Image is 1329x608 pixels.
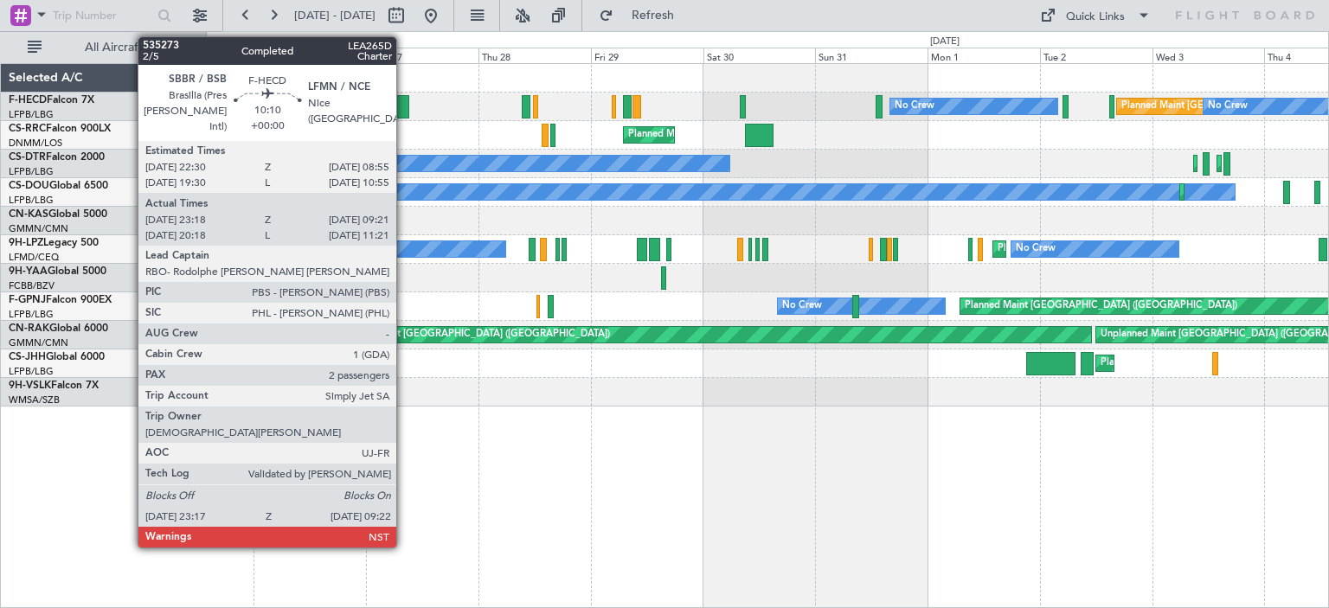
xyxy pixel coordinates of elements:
div: Sat 30 [703,48,816,63]
div: [DATE] [930,35,960,49]
span: CS-DOU [9,181,49,191]
div: Wed 27 [366,48,478,63]
span: 9H-VSLK [9,381,51,391]
span: 9H-LPZ [9,238,43,248]
div: Quick Links [1066,9,1125,26]
a: 9H-LPZLegacy 500 [9,238,99,248]
div: No Crew [343,236,382,262]
input: Trip Number [53,3,152,29]
a: CN-RAKGlobal 6000 [9,323,108,334]
a: LFPB/LBG [9,365,54,378]
div: Thu 28 [478,48,591,63]
a: LFPB/LBG [9,308,54,321]
a: GMMN/CMN [9,336,68,349]
div: Planned Maint [GEOGRAPHIC_DATA] ([GEOGRAPHIC_DATA]) [965,293,1237,319]
div: No Crew [1016,236,1056,262]
span: F-GPNJ [9,295,46,305]
div: Fri 29 [591,48,703,63]
span: CN-RAK [9,323,49,334]
span: CS-RRC [9,124,46,134]
a: LFMD/CEQ [9,251,59,264]
a: LFPB/LBG [9,165,54,178]
button: All Aircraft [19,34,188,61]
a: CS-RRCFalcon 900LX [9,124,111,134]
button: Quick Links [1031,2,1159,29]
a: DNMM/LOS [9,137,62,150]
div: Mon 1 [928,48,1040,63]
div: [DATE] [209,35,239,49]
div: No Crew [1208,93,1248,119]
div: No Crew [259,179,299,205]
a: CS-JHHGlobal 6000 [9,352,105,362]
a: CS-DTRFalcon 2000 [9,152,105,163]
div: Tue 2 [1040,48,1152,63]
div: Planned Maint [GEOGRAPHIC_DATA] ([GEOGRAPHIC_DATA]) [291,122,563,148]
a: 9H-VSLKFalcon 7X [9,381,99,391]
div: Wed 3 [1152,48,1265,63]
div: Sun 31 [815,48,928,63]
div: Tue 26 [254,48,366,63]
span: CS-JHH [9,352,46,362]
a: GMMN/CMN [9,222,68,235]
button: Refresh [591,2,695,29]
span: All Aircraft [45,42,183,54]
div: No Crew [782,293,822,319]
span: F-HECD [9,95,47,106]
a: CS-DOUGlobal 6500 [9,181,108,191]
span: CN-KAS [9,209,48,220]
div: No Crew [895,93,934,119]
a: LFPB/LBG [9,194,54,207]
a: F-GPNJFalcon 900EX [9,295,112,305]
div: Planned Maint [GEOGRAPHIC_DATA] ([GEOGRAPHIC_DATA]) [337,322,610,348]
span: CS-DTR [9,152,46,163]
a: CN-KASGlobal 5000 [9,209,107,220]
span: Refresh [617,10,690,22]
span: [DATE] - [DATE] [294,8,376,23]
a: FCBB/BZV [9,279,55,292]
a: F-HECDFalcon 7X [9,95,94,106]
a: LFPB/LBG [9,108,54,121]
a: WMSA/SZB [9,394,60,406]
div: Planned Maint Nice ([GEOGRAPHIC_DATA]) [998,236,1191,262]
a: 9H-YAAGlobal 5000 [9,266,106,277]
span: 9H-YAA [9,266,48,277]
div: Planned Maint [GEOGRAPHIC_DATA] ([GEOGRAPHIC_DATA]) [628,122,901,148]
